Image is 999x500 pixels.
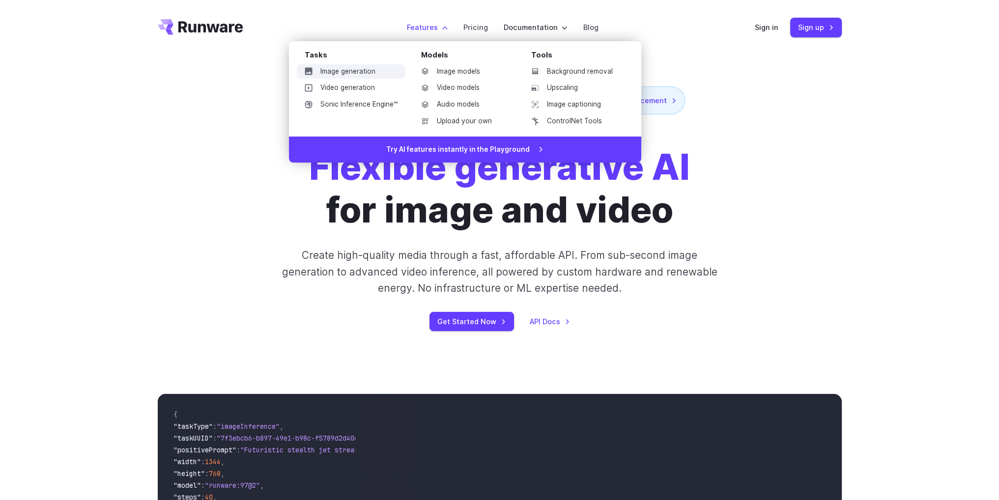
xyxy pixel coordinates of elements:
label: Features [407,22,448,33]
a: Pricing [463,22,488,33]
a: Image models [413,64,515,79]
span: : [205,469,209,478]
a: Audio models [413,97,515,112]
span: 1344 [205,457,221,466]
span: "model" [173,481,201,490]
a: Sonic Inference Engine™ [297,97,405,112]
a: Sign in [755,22,778,33]
div: Models [421,49,515,64]
a: Video generation [297,81,405,95]
label: Documentation [504,22,568,33]
div: Tools [531,49,626,64]
span: : [213,422,217,431]
a: Upload your own [413,114,515,129]
span: "positivePrompt" [173,445,236,454]
a: ControlNet Tools [523,114,626,129]
span: { [173,410,177,419]
a: Sign up [790,18,842,37]
span: "taskType" [173,422,213,431]
span: "runware:97@2" [205,481,260,490]
a: Video models [413,81,515,95]
span: "taskUUID" [173,434,213,443]
a: Image captioning [523,97,626,112]
a: Get Started Now [429,312,514,331]
span: "7f3ebcb6-b897-49e1-b98c-f5789d2d40d7" [217,434,366,443]
span: , [221,457,225,466]
a: Image generation [297,64,405,79]
a: Go to / [158,19,243,35]
span: , [221,469,225,478]
span: "Futuristic stealth jet streaking through a neon-lit cityscape with glowing purple exhaust" [240,445,598,454]
span: : [236,445,240,454]
a: Blog [583,22,599,33]
span: : [201,481,205,490]
span: : [201,457,205,466]
span: 768 [209,469,221,478]
span: "width" [173,457,201,466]
a: API Docs [530,316,570,327]
span: : [213,434,217,443]
span: "imageInference" [217,422,280,431]
a: Background removal [523,64,626,79]
span: , [260,481,264,490]
a: Try AI features instantly in the Playground [289,137,641,163]
span: , [280,422,284,431]
p: Create high-quality media through a fast, affordable API. From sub-second image generation to adv... [281,247,718,296]
div: Tasks [305,49,405,64]
span: "height" [173,469,205,478]
h1: for image and video [309,146,690,231]
strong: Flexible generative AI [309,145,690,189]
a: Upscaling [523,81,626,95]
